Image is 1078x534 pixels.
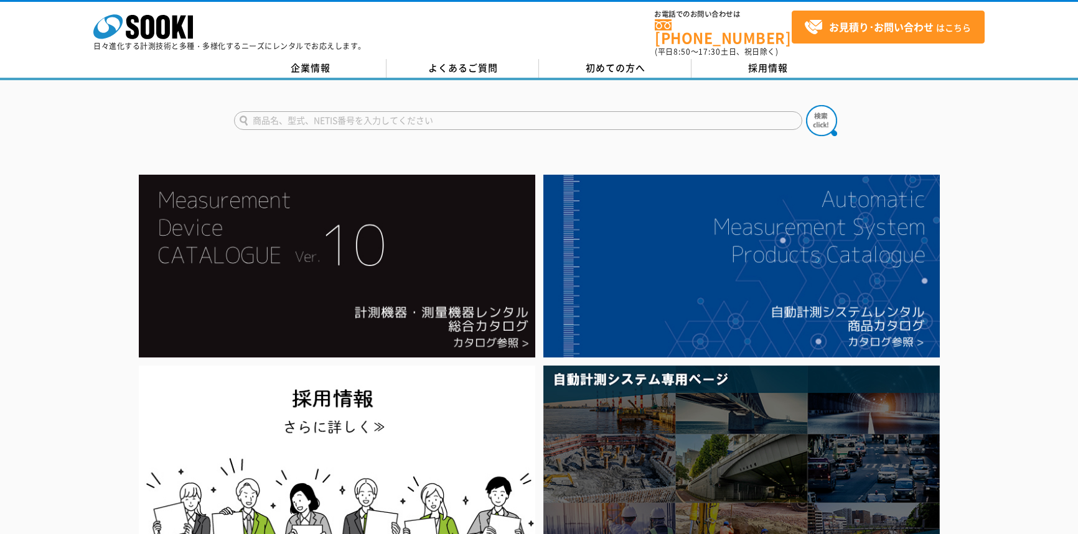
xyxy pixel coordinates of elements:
span: お電話でのお問い合わせは [655,11,792,18]
img: Catalog Ver10 [139,175,535,357]
span: 8:50 [673,46,691,57]
span: 17:30 [698,46,721,57]
strong: お見積り･お問い合わせ [829,19,934,34]
img: btn_search.png [806,105,837,136]
input: 商品名、型式、NETIS番号を入力してください [234,111,802,130]
p: 日々進化する計測技術と多種・多様化するニーズにレンタルでお応えします。 [93,42,366,50]
span: はこちら [804,18,971,37]
a: お見積り･お問い合わせはこちら [792,11,985,44]
a: 採用情報 [691,59,844,78]
a: 企業情報 [234,59,387,78]
a: 初めての方へ [539,59,691,78]
img: 自動計測システムカタログ [543,175,940,357]
span: (平日 ～ 土日、祝日除く) [655,46,778,57]
a: [PHONE_NUMBER] [655,19,792,45]
span: 初めての方へ [586,61,645,75]
a: よくあるご質問 [387,59,539,78]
